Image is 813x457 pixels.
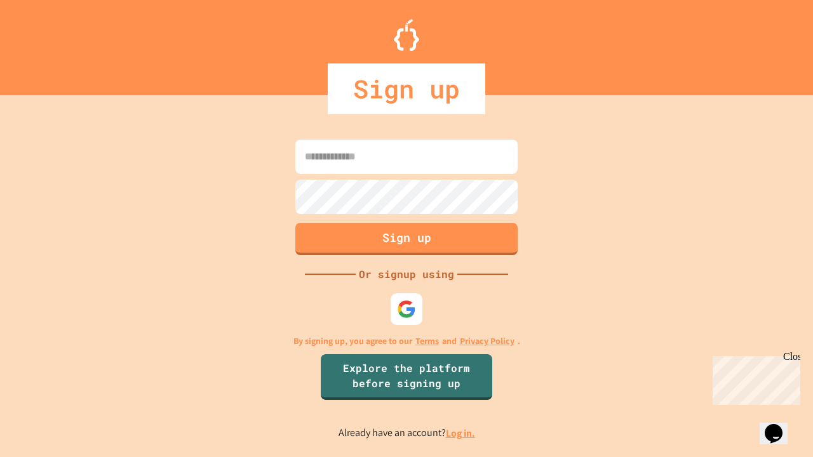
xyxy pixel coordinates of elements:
[328,63,485,114] div: Sign up
[356,267,457,282] div: Or signup using
[760,406,800,444] iframe: chat widget
[460,334,514,348] a: Privacy Policy
[708,351,800,405] iframe: chat widget
[446,427,475,440] a: Log in.
[293,334,520,348] p: By signing up, you agree to our and .
[394,19,419,51] img: Logo.svg
[5,5,88,81] div: Chat with us now!Close
[295,223,518,255] button: Sign up
[339,425,475,441] p: Already have an account?
[397,300,416,319] img: google-icon.svg
[321,354,492,400] a: Explore the platform before signing up
[415,334,439,348] a: Terms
